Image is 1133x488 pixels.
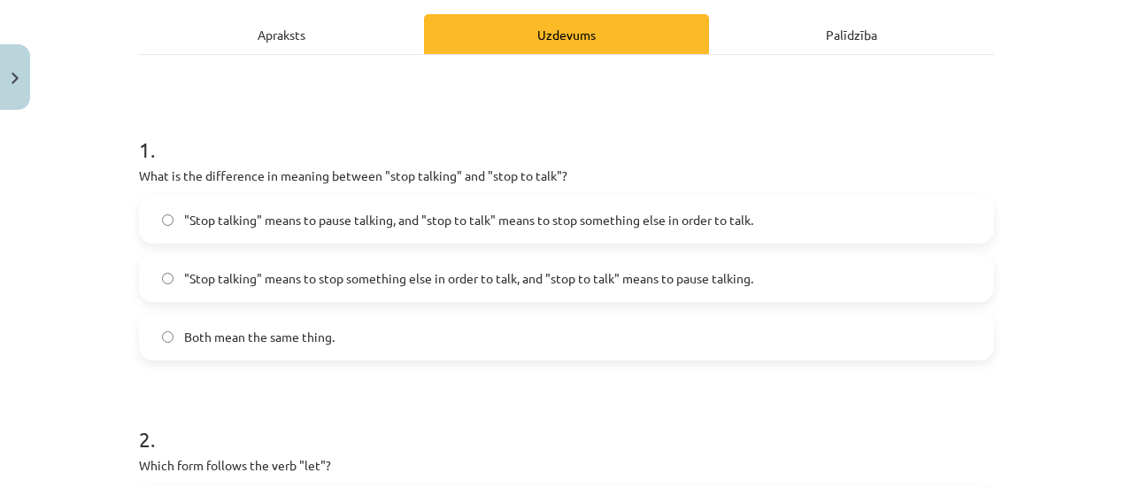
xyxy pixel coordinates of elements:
[424,14,709,54] div: Uzdevums
[184,269,753,288] span: "Stop talking" means to stop something else in order to talk, and "stop to talk" means to pause t...
[139,396,994,451] h1: 2 .
[139,14,424,54] div: Apraksts
[139,106,994,161] h1: 1 .
[139,456,994,475] p: Which form follows the verb "let"?
[162,214,173,226] input: "Stop talking" means to pause talking, and "stop to talk" means to stop something else in order t...
[162,273,173,284] input: "Stop talking" means to stop something else in order to talk, and "stop to talk" means to pause t...
[709,14,994,54] div: Palīdzība
[184,211,753,229] span: "Stop talking" means to pause talking, and "stop to talk" means to stop something else in order t...
[184,328,335,346] span: Both mean the same thing.
[162,331,173,343] input: Both mean the same thing.
[139,167,994,185] p: What is the difference in meaning between "stop talking" and "stop to talk"?
[12,73,19,84] img: icon-close-lesson-0947bae3869378f0d4975bcd49f059093ad1ed9edebbc8119c70593378902aed.svg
